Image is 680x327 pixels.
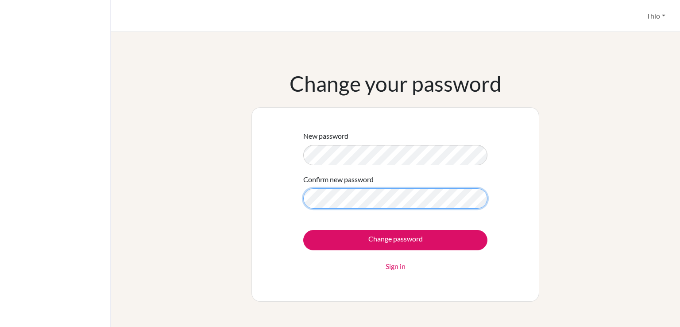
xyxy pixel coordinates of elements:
label: New password [303,131,348,141]
h1: Change your password [290,71,502,97]
a: Sign in [386,261,406,272]
button: Thio [642,8,669,24]
label: Confirm new password [303,174,374,185]
input: Change password [303,230,487,250]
